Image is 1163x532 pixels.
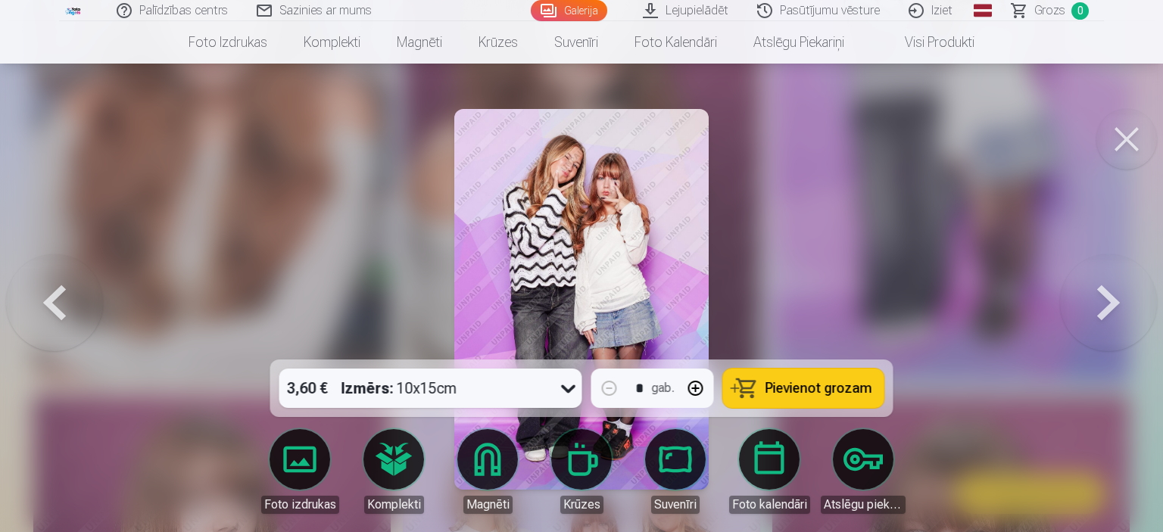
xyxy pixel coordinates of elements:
a: Atslēgu piekariņi [735,21,862,64]
a: Foto kalendāri [727,429,812,514]
span: Pievienot grozam [765,381,872,395]
a: Atslēgu piekariņi [821,429,906,514]
a: Foto izdrukas [170,21,285,64]
a: Suvenīri [536,21,616,64]
div: 3,60 € [279,369,335,408]
a: Magnēti [445,429,530,514]
a: Magnēti [379,21,460,64]
strong: Izmērs : [341,378,394,399]
div: Foto izdrukas [261,496,339,514]
div: Foto kalendāri [729,496,810,514]
div: Atslēgu piekariņi [821,496,906,514]
div: Krūzes [560,496,603,514]
a: Foto izdrukas [257,429,342,514]
div: Suvenīri [651,496,700,514]
div: Magnēti [463,496,513,514]
a: Komplekti [285,21,379,64]
div: 10x15cm [341,369,457,408]
a: Visi produkti [862,21,993,64]
div: Komplekti [364,496,424,514]
a: Krūzes [539,429,624,514]
span: Grozs [1034,2,1065,20]
a: Krūzes [460,21,536,64]
a: Suvenīri [633,429,718,514]
a: Foto kalendāri [616,21,735,64]
span: 0 [1071,2,1089,20]
a: Komplekti [351,429,436,514]
button: Pievienot grozam [723,369,884,408]
img: /fa1 [65,6,82,15]
div: gab. [652,379,675,397]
